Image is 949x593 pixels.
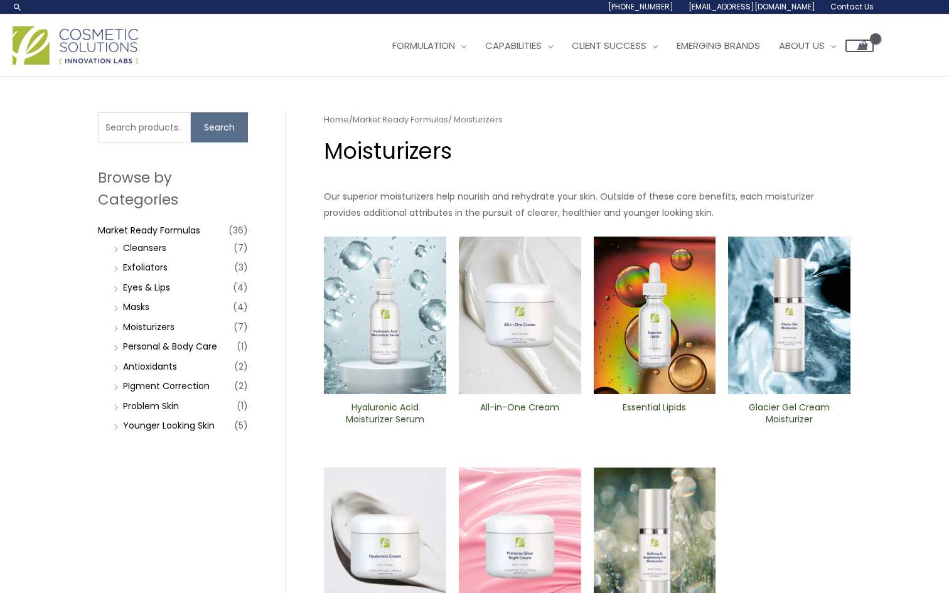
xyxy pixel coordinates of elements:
a: Antioxidants [123,360,177,373]
img: All In One Cream [459,237,581,395]
span: (2) [234,377,248,395]
a: View Shopping Cart, empty [845,40,874,52]
span: Contact Us [830,1,874,12]
a: All-in-One ​Cream [469,402,571,430]
span: (1) [237,338,248,355]
span: (36) [228,222,248,239]
a: Formulation [383,27,476,65]
span: [EMAIL_ADDRESS][DOMAIN_NAME] [689,1,815,12]
a: Hyaluronic Acid Moisturizer Serum [335,402,436,430]
button: Search [191,112,248,142]
img: Essential Lipids [594,237,716,395]
a: Search icon link [13,2,23,12]
a: About Us [769,27,845,65]
a: Moisturizers [123,321,174,333]
a: Eyes & Lips [123,281,170,294]
a: Emerging Brands [667,27,769,65]
img: Hyaluronic moisturizer Serum [324,237,446,395]
a: Cleansers [123,242,166,254]
h2: Browse by Categories [98,167,248,210]
a: Personal & Body Care [123,340,217,353]
h2: Essential Lipids [604,402,705,425]
span: Emerging Brands [677,39,760,52]
a: Market Ready Formulas [98,224,200,237]
span: About Us [779,39,825,52]
p: Our superior moisturizers help nourish and rehydrate your skin. Outside of these core benefits, e... [324,188,850,221]
h2: Glacier Gel Cream Moisturizer [739,402,840,425]
span: (2) [234,358,248,375]
span: (1) [237,397,248,415]
a: Exfoliators [123,261,168,274]
span: (5) [234,417,248,434]
span: (7) [233,239,248,257]
span: [PHONE_NUMBER] [608,1,673,12]
a: Masks [123,301,149,313]
a: Client Success [562,27,667,65]
input: Search products… [98,112,191,142]
h1: Moisturizers [324,136,850,166]
span: (4) [233,279,248,296]
nav: Site Navigation [373,27,874,65]
a: Home [324,114,349,126]
a: Essential Lipids [604,402,705,430]
img: Glacier Gel Moisturizer [728,237,850,395]
span: Client Success [572,39,646,52]
span: Formulation [392,39,455,52]
nav: Breadcrumb [324,112,850,127]
a: Younger Looking Skin [123,419,215,432]
a: Market Ready Formulas [353,114,448,126]
span: (3) [234,259,248,276]
a: PIgment Correction [123,380,210,392]
h2: All-in-One ​Cream [469,402,571,425]
span: (7) [233,318,248,336]
a: Glacier Gel Cream Moisturizer [739,402,840,430]
img: Cosmetic Solutions Logo [13,26,138,65]
a: Problem Skin [123,400,179,412]
h2: Hyaluronic Acid Moisturizer Serum [335,402,436,425]
span: Capabilities [485,39,542,52]
span: (4) [233,298,248,316]
a: Capabilities [476,27,562,65]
